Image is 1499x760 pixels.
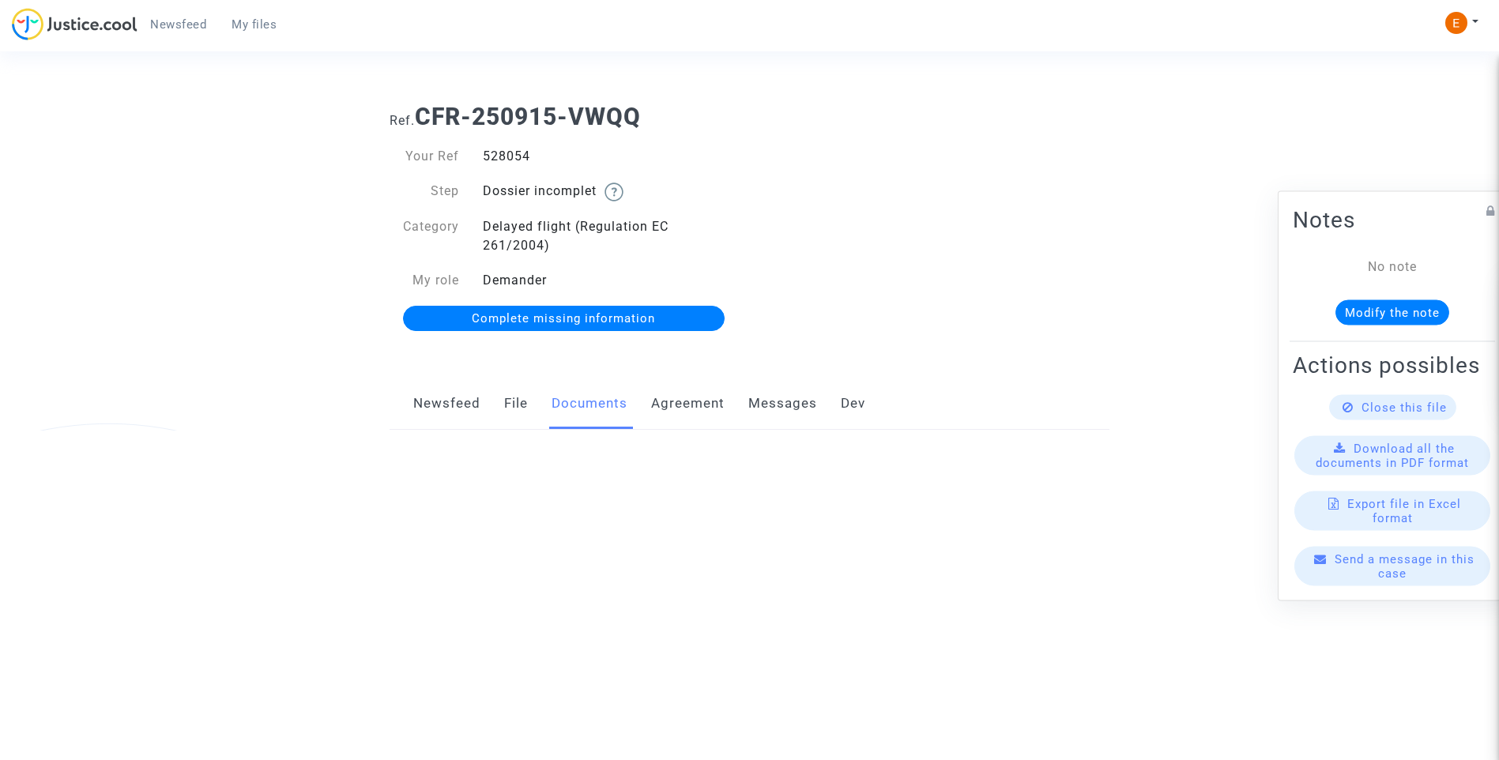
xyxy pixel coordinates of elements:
span: Close this file [1362,401,1447,415]
a: Newsfeed [137,13,219,36]
span: Newsfeed [150,17,206,32]
a: Agreement [651,378,725,430]
a: My files [219,13,289,36]
img: ACg8ocIeiFvHKe4dA5oeRFd_CiCnuxWUEc1A2wYhRJE3TTWt=s96-c [1445,12,1467,34]
a: Messages [748,378,817,430]
h2: Notes [1293,206,1492,234]
span: Complete missing information [472,311,655,325]
div: Dossier incomplet [471,182,750,201]
div: Delayed flight (Regulation EC 261/2004) [471,217,750,255]
div: No note [1316,258,1468,277]
div: Category [378,217,471,255]
a: Documents [552,378,627,430]
a: Newsfeed [413,378,480,430]
div: Your Ref [378,147,471,166]
a: Dev [841,378,865,430]
a: File [504,378,528,430]
div: My role [378,271,471,290]
button: Modify the note [1335,300,1449,325]
div: Demander [471,271,750,290]
img: help.svg [604,182,623,201]
img: jc-logo.svg [12,8,137,40]
div: Step [378,182,471,201]
div: 528054 [471,147,750,166]
span: Ref. [390,113,415,128]
span: My files [232,17,277,32]
b: CFR-250915-VWQQ [415,103,641,130]
h2: Actions possibles [1293,352,1492,379]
